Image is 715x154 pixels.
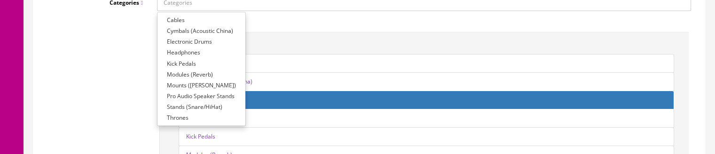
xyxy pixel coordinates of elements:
a: Pro Audio Speaker Stands [157,91,245,101]
a: Cables [157,15,245,25]
a: Stands (Snare/HiHat) [157,101,245,112]
font: You are looking at a [PERSON_NAME]-108 pad in excellent working condition. [129,61,404,70]
a: Mounts ([PERSON_NAME]) [157,80,245,91]
strong: [PERSON_NAME]-108 Pad [176,13,357,30]
a: Electronic Drums [157,36,245,47]
a: Kick Pedals [157,58,245,69]
a: Cymbals (Acoustic China) [157,25,245,36]
a: Modules (Reverb) [157,69,245,80]
a: Headphones [157,47,245,58]
a: Kick Pedals [186,132,215,140]
a: Thrones [157,112,245,123]
font: This item is already packaged and ready for shipment so this will ship quick. Buy with confidence... [17,81,516,104]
